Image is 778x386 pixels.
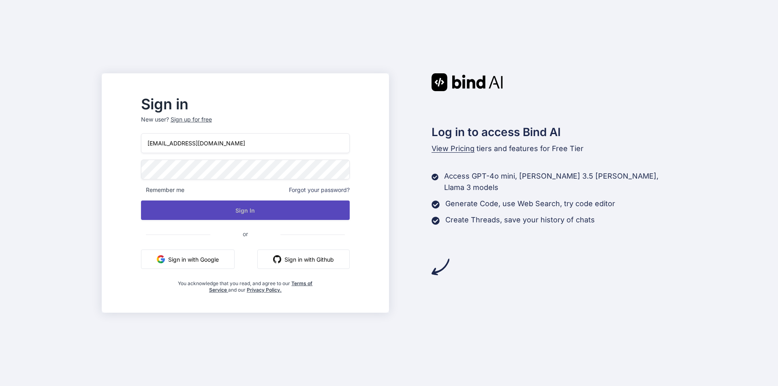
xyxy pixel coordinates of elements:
span: View Pricing [432,144,474,153]
p: Generate Code, use Web Search, try code editor [445,198,615,209]
a: Privacy Policy. [247,287,282,293]
button: Sign in with Google [141,250,235,269]
div: You acknowledge that you read, and agree to our and our [176,275,315,293]
span: Forgot your password? [289,186,350,194]
input: Login or Email [141,133,350,153]
img: arrow [432,258,449,276]
img: github [273,255,281,263]
h2: Log in to access Bind AI [432,124,676,141]
h2: Sign in [141,98,350,111]
span: Remember me [141,186,184,194]
button: Sign in with Github [257,250,350,269]
p: Access GPT-4o mini, [PERSON_NAME] 3.5 [PERSON_NAME], Llama 3 models [444,171,676,193]
img: Bind AI logo [432,73,503,91]
button: Sign In [141,200,350,220]
img: google [157,255,165,263]
div: Sign up for free [171,115,212,124]
p: Create Threads, save your history of chats [445,214,595,226]
p: tiers and features for Free Tier [432,143,676,154]
span: or [210,224,280,244]
a: Terms of Service [209,280,313,293]
p: New user? [141,115,350,133]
